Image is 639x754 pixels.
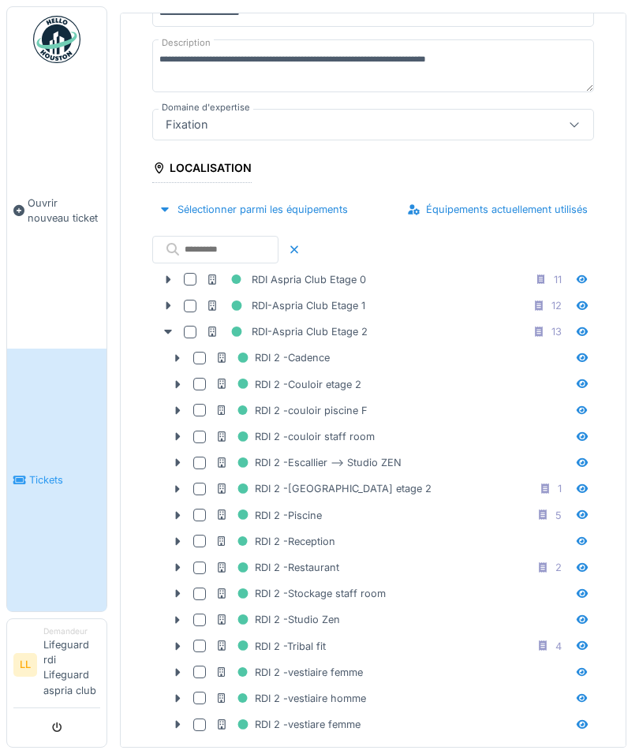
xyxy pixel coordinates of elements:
li: LL [13,653,37,677]
div: 2 [555,560,562,575]
div: RDI-Aspria Club Etage 1 [206,296,365,315]
div: Localisation [152,156,252,183]
div: RDI 2 -Reception [215,532,335,551]
div: RDI 2 -[GEOGRAPHIC_DATA] etage 2 [215,479,432,498]
div: RDI 2 -Couloir etage 2 [215,375,361,394]
a: Ouvrir nouveau ticket [7,72,106,349]
span: Ouvrir nouveau ticket [28,196,100,226]
label: Description [159,33,214,53]
div: Sélectionner parmi les équipements [152,199,354,220]
li: Lifeguard rdi Lifeguard aspria club [43,625,100,704]
div: RDI 2 -Studio Zen [215,610,340,629]
div: RDI 2 -vestiaire homme [215,689,366,708]
div: RDI 2 -Restaurant [215,558,339,577]
div: RDI 2 -Tribal fit [215,636,326,656]
div: RDI 2 -vestiare femme [215,715,361,734]
div: Fixation [159,116,215,133]
div: RDI 2 -Cadence [215,348,330,368]
div: 1 [558,481,562,496]
div: RDI 2 -Escallier --> Studio ZEN [215,453,402,472]
div: 13 [551,324,562,339]
label: Domaine d'expertise [159,101,253,114]
a: LL DemandeurLifeguard rdi Lifeguard aspria club [13,625,100,708]
div: RDI 2 -vestiaire femme [215,663,363,682]
div: RDI Aspria Club Etage 0 [206,270,366,289]
a: Tickets [7,349,106,610]
div: 5 [555,508,562,523]
div: 11 [554,272,562,287]
div: RDI 2 -couloir piscine F [215,401,368,420]
div: RDI 2 -Piscine [215,506,322,525]
div: RDI 2 -couloir staff room [215,427,375,446]
div: RDI-Aspria Club Etage 2 [206,322,368,342]
div: 4 [555,639,562,654]
div: Demandeur [43,625,100,637]
div: RDI 2 -Stockage staff room [215,584,386,603]
div: Équipements actuellement utilisés [401,199,594,220]
img: Badge_color-CXgf-gQk.svg [33,16,80,63]
div: 12 [551,298,562,313]
span: Tickets [29,472,100,487]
